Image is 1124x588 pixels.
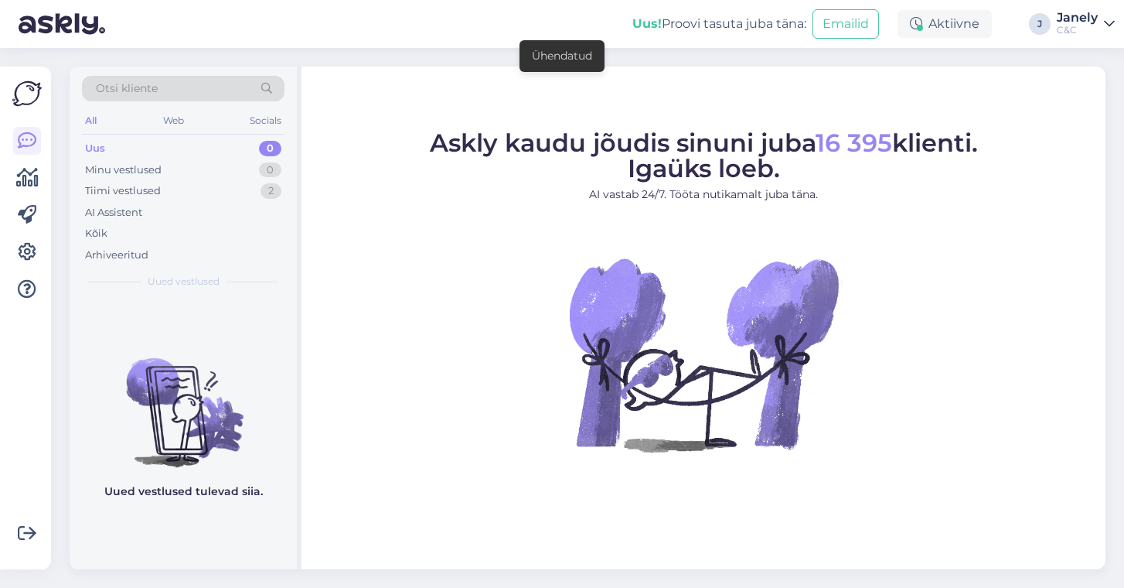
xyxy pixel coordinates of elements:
div: 0 [259,141,281,156]
a: JanelyC&C [1057,12,1115,36]
span: Uued vestlused [148,275,220,289]
div: Minu vestlused [85,162,162,178]
div: Proovi tasuta juba täna: [632,15,806,33]
div: Kõik [85,226,107,241]
div: C&C [1057,24,1098,36]
div: Uus [85,141,105,156]
button: Emailid [812,9,879,39]
span: Otsi kliente [96,80,158,97]
span: 16 395 [816,128,892,158]
div: Web [160,111,187,131]
div: Tiimi vestlused [85,183,161,199]
p: AI vastab 24/7. Tööta nutikamalt juba täna. [430,186,978,203]
img: No chats [70,330,297,470]
p: Uued vestlused tulevad siia. [104,484,263,500]
img: Askly Logo [12,79,42,108]
div: Arhiveeritud [85,248,148,263]
div: 0 [259,162,281,178]
div: Janely [1057,12,1098,24]
img: No Chat active [564,215,843,494]
div: 2 [261,183,281,199]
div: Aktiivne [897,10,992,38]
div: All [82,111,100,131]
div: Ühendatud [532,48,592,64]
span: Askly kaudu jõudis sinuni juba klienti. Igaüks loeb. [430,128,978,183]
div: AI Assistent [85,205,142,220]
div: J [1029,13,1051,35]
b: Uus! [632,16,662,31]
div: Socials [247,111,284,131]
